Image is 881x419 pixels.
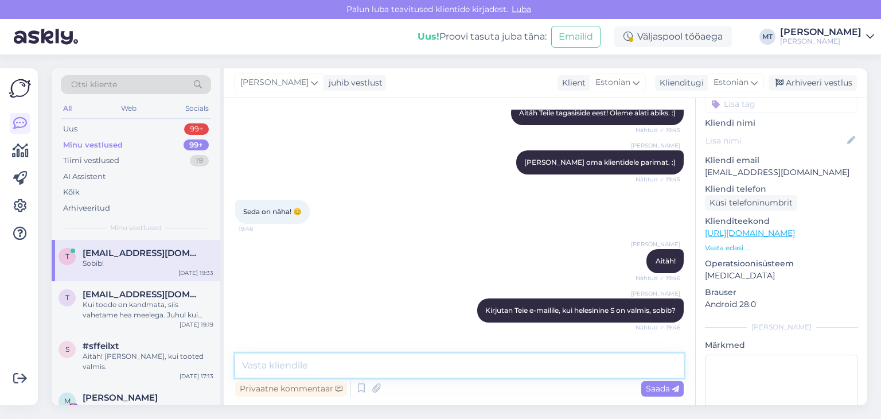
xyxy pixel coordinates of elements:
[780,37,861,46] div: [PERSON_NAME]
[63,171,106,183] div: AI Assistent
[705,117,858,129] p: Kliendi nimi
[655,77,704,89] div: Klienditugi
[235,381,347,397] div: Privaatne kommentaar
[184,139,209,151] div: 99+
[705,166,858,179] p: [EMAIL_ADDRESS][DOMAIN_NAME]
[243,207,302,216] span: Seda on näha! 😊
[636,274,680,282] span: Nähtud ✓ 19:46
[780,28,861,37] div: [PERSON_NAME]
[9,77,31,99] img: Askly Logo
[759,29,775,45] div: MT
[64,397,71,405] span: M
[240,76,309,89] span: [PERSON_NAME]
[190,155,209,166] div: 19
[83,300,213,320] div: Kui toode on kandmata, siis vahetame hea meelega. Juhul kui sobivat suurus hetkel ei ole laos, sa...
[558,77,586,89] div: Klient
[180,320,213,329] div: [DATE] 19:19
[485,306,676,315] span: Kirjutan Teie e-mailile, kui helesinine S on valmis, sobib?
[63,187,80,198] div: Kõik
[705,195,797,211] div: Küsi telefoninumbrit
[83,393,158,403] span: Marek Reinolt
[110,223,162,233] span: Minu vestlused
[705,95,858,112] input: Lisa tag
[631,289,680,298] span: [PERSON_NAME]
[183,101,211,116] div: Socials
[324,77,383,89] div: juhib vestlust
[65,293,69,302] span: t
[519,108,676,117] span: Aitäh Teile tagasiside eest! Oleme alati abiks. :)
[705,134,845,147] input: Lisa nimi
[119,101,139,116] div: Web
[65,345,69,354] span: s
[83,248,202,258] span: tiimustairi98@gmail.com
[83,289,202,300] span: tiimustairi98@gmail.com
[631,240,680,249] span: [PERSON_NAME]
[636,175,680,184] span: Nähtud ✓ 19:45
[61,101,74,116] div: All
[595,76,630,89] span: Estonian
[239,224,282,233] span: 19:46
[631,141,680,150] span: [PERSON_NAME]
[63,123,77,135] div: Uus
[705,243,858,253] p: Vaata edasi ...
[184,123,209,135] div: 99+
[656,257,676,265] span: Aitäh!
[705,339,858,351] p: Märkmed
[71,79,117,91] span: Otsi kliente
[524,158,676,166] span: [PERSON_NAME] oma klientidele parimat. :)
[705,298,858,311] p: Android 28.0
[65,252,69,261] span: t
[636,323,680,332] span: Nähtud ✓ 19:46
[83,341,119,351] span: #sffeilxt
[178,269,213,277] div: [DATE] 19:33
[614,26,732,47] div: Väljaspool tööaega
[418,30,547,44] div: Proovi tasuta juba täna:
[63,155,119,166] div: Tiimi vestlused
[646,383,679,394] span: Saada
[418,31,439,42] b: Uus!
[180,372,213,381] div: [DATE] 17:13
[705,228,795,238] a: [URL][DOMAIN_NAME]
[705,258,858,270] p: Operatsioonisüsteem
[705,215,858,227] p: Klienditeekond
[705,270,858,282] p: [MEDICAL_DATA]
[780,28,874,46] a: [PERSON_NAME][PERSON_NAME]
[83,351,213,372] div: Aitäh! [PERSON_NAME], kui tooted valmis.
[705,286,858,298] p: Brauser
[63,139,123,151] div: Minu vestlused
[551,26,601,48] button: Emailid
[714,76,749,89] span: Estonian
[705,183,858,195] p: Kliendi telefon
[769,75,857,91] div: Arhiveeri vestlus
[508,4,535,14] span: Luba
[83,258,213,269] div: Sobib!
[636,126,680,134] span: Nähtud ✓ 19:45
[705,322,858,332] div: [PERSON_NAME]
[705,154,858,166] p: Kliendi email
[63,203,110,214] div: Arhiveeritud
